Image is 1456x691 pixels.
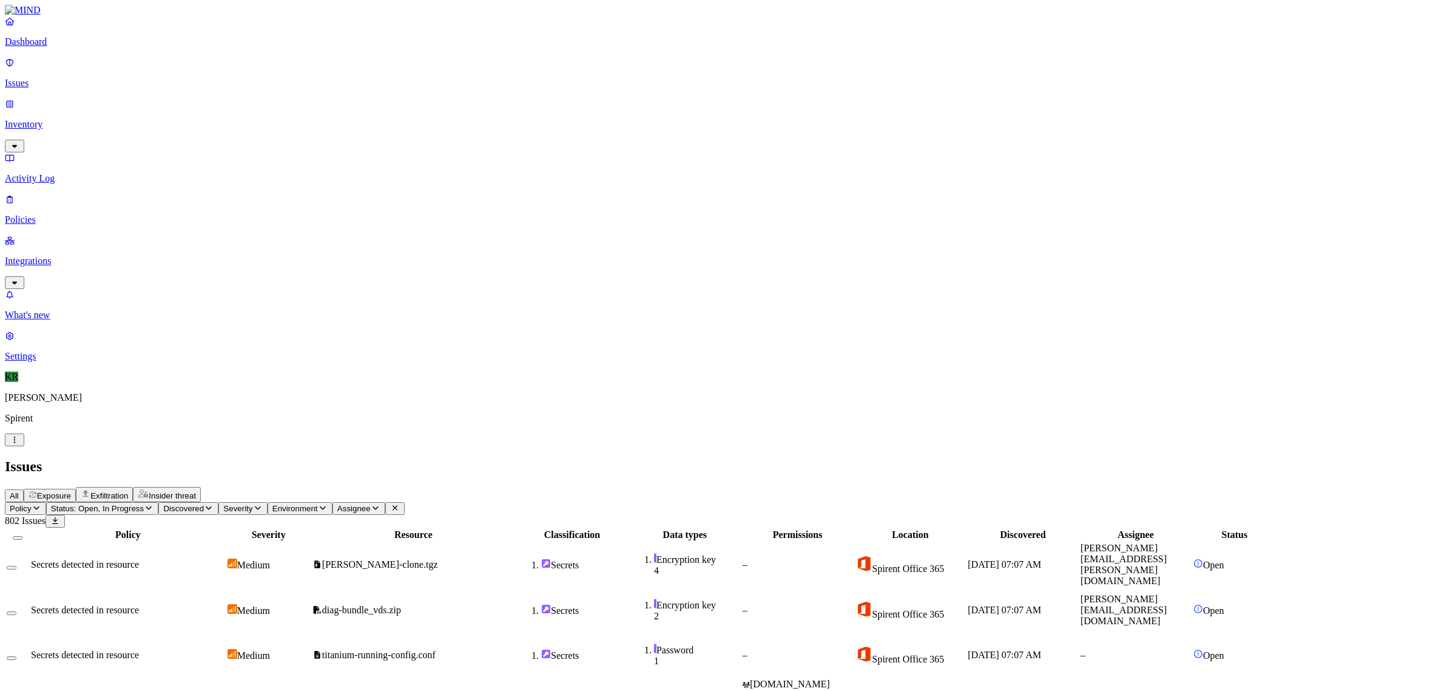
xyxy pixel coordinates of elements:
[654,644,740,656] div: Password
[51,504,144,513] span: Status: Open, In Progress
[855,529,966,540] div: Location
[654,599,656,608] img: secret-line
[1203,650,1224,661] span: Open
[5,36,1451,47] p: Dashboard
[5,16,1451,47] a: Dashboard
[654,611,740,622] div: 2
[5,310,1451,321] p: What's new
[5,256,1451,267] p: Integrations
[237,650,270,661] span: Medium
[541,604,627,616] div: Secrets
[223,504,252,513] span: Severity
[149,491,196,500] span: Insider threat
[872,563,945,574] span: Spirent Office 365
[654,553,656,563] img: secret-line
[5,98,1451,151] a: Inventory
[743,559,747,570] span: –
[5,57,1451,89] a: Issues
[5,392,1451,403] p: [PERSON_NAME]
[654,565,740,576] div: 4
[7,566,16,570] button: Select row
[5,351,1451,362] p: Settings
[227,604,237,614] img: severity-medium
[322,605,401,615] span: diag-bundle_vds.zip
[855,601,872,618] img: office-365
[5,289,1451,321] a: What's new
[968,529,1078,540] div: Discovered
[1203,560,1224,570] span: Open
[272,504,318,513] span: Environment
[227,649,237,659] img: severity-medium
[237,560,270,570] span: Medium
[1193,649,1203,659] img: status-open
[541,559,627,571] div: Secrets
[654,553,740,565] div: Encryption key
[31,650,139,660] span: Secrets detected in resource
[322,559,438,570] span: [PERSON_NAME]-clone.tgz
[743,529,853,540] div: Permissions
[90,491,128,500] span: Exfiltration
[517,529,627,540] div: Classification
[872,654,945,664] span: Spirent Office 365
[163,504,204,513] span: Discovered
[227,529,310,540] div: Severity
[31,529,225,540] div: Policy
[5,194,1451,225] a: Policies
[1193,529,1276,540] div: Status
[5,330,1451,362] a: Settings
[968,605,1041,615] span: [DATE] 07:07 AM
[5,372,18,382] span: KR
[5,235,1451,287] a: Integrations
[5,78,1451,89] p: Issues
[227,559,237,568] img: severity-medium
[5,5,1451,16] a: MIND
[5,413,1451,424] p: Spirent
[654,644,656,653] img: secret-line
[855,555,872,572] img: office-365
[5,458,1451,475] h2: Issues
[541,559,551,568] img: secret
[1080,543,1167,586] span: [PERSON_NAME][EMAIL_ADDRESS][PERSON_NAME][DOMAIN_NAME]
[1193,604,1203,614] img: status-open
[541,604,551,614] img: secret
[7,611,16,615] button: Select row
[872,609,945,619] span: Spirent Office 365
[1203,605,1224,616] span: Open
[1080,529,1191,540] div: Assignee
[654,599,740,611] div: Encryption key
[1080,650,1085,660] span: –
[743,605,747,615] span: –
[1193,559,1203,568] img: status-open
[541,649,627,661] div: Secrets
[10,504,32,513] span: Policy
[968,650,1041,660] span: [DATE] 07:07 AM
[337,504,371,513] span: Assignee
[312,529,515,540] div: Resource
[5,5,41,16] img: MIND
[5,214,1451,225] p: Policies
[5,173,1451,184] p: Activity Log
[855,645,872,662] img: office-365
[13,536,22,540] button: Select all
[968,559,1041,570] span: [DATE] 07:07 AM
[37,491,71,500] span: Exposure
[5,516,45,526] span: 802 Issues
[5,152,1451,184] a: Activity Log
[630,529,740,540] div: Data types
[5,119,1451,130] p: Inventory
[31,605,139,615] span: Secrets detected in resource
[1080,594,1167,626] span: [PERSON_NAME][EMAIL_ADDRESS][DOMAIN_NAME]
[541,649,551,659] img: secret
[322,650,436,660] span: titanium-running-config.conf
[237,605,270,616] span: Medium
[654,656,740,667] div: 1
[10,491,19,500] span: All
[7,656,16,660] button: Select row
[31,559,139,570] span: Secrets detected in resource
[743,679,853,690] div: [DOMAIN_NAME]
[743,650,747,660] span: –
